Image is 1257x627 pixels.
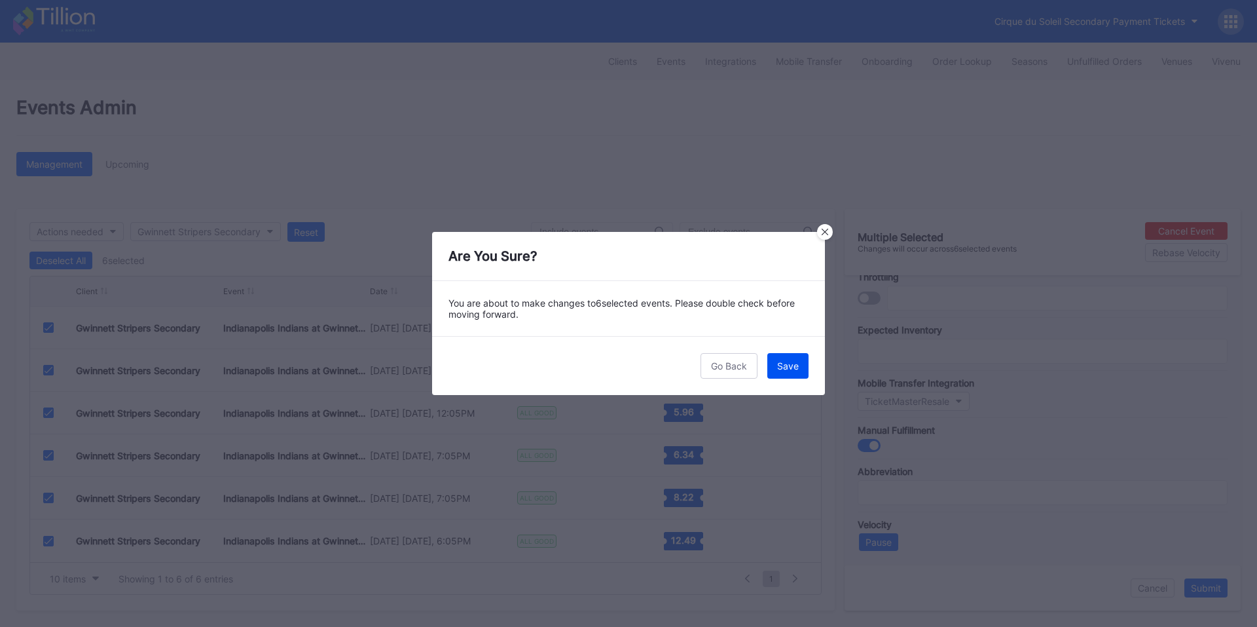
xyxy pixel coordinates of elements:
button: Go Back [701,353,757,379]
div: You are about to make changes to 6 selected events. Please double check before moving forward. [432,281,825,336]
button: Save [767,353,809,379]
div: Are You Sure? [432,232,825,281]
div: Go Back [711,360,747,371]
div: Save [777,360,799,371]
